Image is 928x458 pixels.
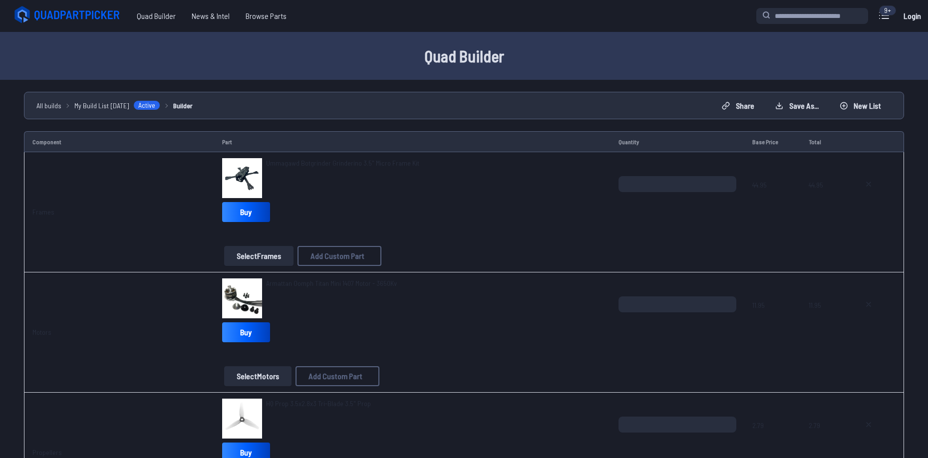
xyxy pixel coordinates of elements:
[24,131,214,152] td: Component
[222,278,262,318] img: image
[266,399,371,409] a: HQ Prop 3.5x2.8x3 Tri-Blade 3.5" Prop
[36,100,61,111] a: All builds
[310,252,364,260] span: Add Custom Part
[224,366,292,386] button: SelectMotors
[298,246,381,266] button: Add Custom Part
[222,399,262,439] img: image
[74,100,129,111] span: My Build List [DATE]
[222,366,294,386] a: SelectMotors
[752,176,793,224] span: 44.95
[879,5,896,15] div: 9+
[129,6,184,26] a: Quad Builder
[713,98,763,114] button: Share
[809,176,840,224] span: 44.95
[752,296,793,344] span: 11.95
[296,366,379,386] button: Add Custom Part
[611,131,744,152] td: Quantity
[767,98,827,114] button: Save as...
[222,202,270,222] a: Buy
[900,6,924,26] a: Login
[173,100,193,111] a: Builder
[32,328,51,336] a: Motors
[809,296,840,344] span: 11.95
[145,44,784,68] h1: Quad Builder
[266,399,371,408] span: HQ Prop 3.5x2.8x3 Tri-Blade 3.5" Prop
[74,100,160,111] a: My Build List [DATE]Active
[831,98,890,114] button: New List
[184,6,238,26] a: News & Intel
[309,372,362,380] span: Add Custom Part
[214,131,611,152] td: Part
[801,131,848,152] td: Total
[266,278,397,288] a: Armattan Oomph Titan Mini 1407 Motor - 3650Kv
[222,322,270,342] a: Buy
[266,279,397,287] span: Armattan Oomph Titan Mini 1407 Motor - 3650Kv
[222,246,296,266] a: SelectFrames
[222,158,262,198] img: image
[32,448,62,457] a: Propellers
[133,100,160,110] span: Active
[266,159,419,167] span: Ummagawd Botgrinder Grinderino 3.5" Micro Frame Kit
[238,6,295,26] a: Browse Parts
[32,208,54,216] a: Frames
[266,158,419,168] a: Ummagawd Botgrinder Grinderino 3.5" Micro Frame Kit
[224,246,294,266] button: SelectFrames
[744,131,801,152] td: Base Price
